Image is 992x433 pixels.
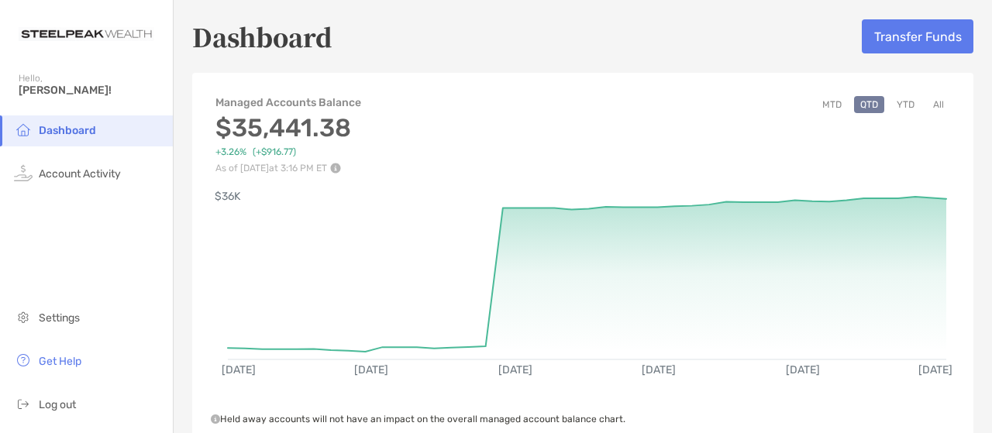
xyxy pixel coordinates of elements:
span: [PERSON_NAME]! [19,84,164,97]
span: Settings [39,311,80,325]
img: settings icon [14,308,33,326]
img: logout icon [14,394,33,413]
text: [DATE] [786,363,820,376]
span: Account Activity [39,167,121,180]
span: +3.26% [215,146,246,158]
text: [DATE] [918,363,952,376]
img: activity icon [14,163,33,182]
text: [DATE] [498,363,532,376]
img: household icon [14,120,33,139]
img: Zoe Logo [19,6,154,62]
h5: Dashboard [192,19,332,54]
span: Held away accounts will not have an impact on the overall managed account balance chart. [211,414,625,424]
img: Performance Info [330,163,341,174]
button: All [927,96,950,113]
span: Dashboard [39,124,96,137]
text: [DATE] [642,363,676,376]
text: [DATE] [222,363,256,376]
button: MTD [816,96,848,113]
span: Log out [39,398,76,411]
text: $36K [215,190,241,203]
img: get-help icon [14,351,33,369]
span: ( +$916.77 ) [253,146,296,158]
h3: $35,441.38 [215,113,363,143]
span: Get Help [39,355,81,368]
button: QTD [854,96,884,113]
p: As of [DATE] at 3:16 PM ET [215,163,363,174]
text: [DATE] [354,363,388,376]
button: Transfer Funds [862,19,973,53]
button: YTD [890,96,921,113]
h4: Managed Accounts Balance [215,96,363,109]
